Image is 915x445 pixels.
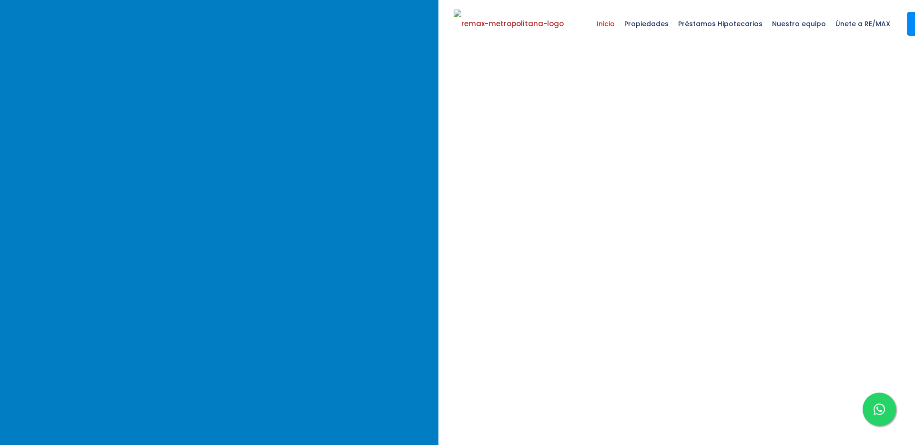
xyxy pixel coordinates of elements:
img: remax-metropolitana-logo [454,10,564,38]
span: Propiedades [620,10,673,38]
span: Préstamos Hipotecarios [673,10,767,38]
span: Inicio [592,10,620,38]
span: Únete a RE/MAX [831,10,895,38]
span: Nuestro equipo [767,10,831,38]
